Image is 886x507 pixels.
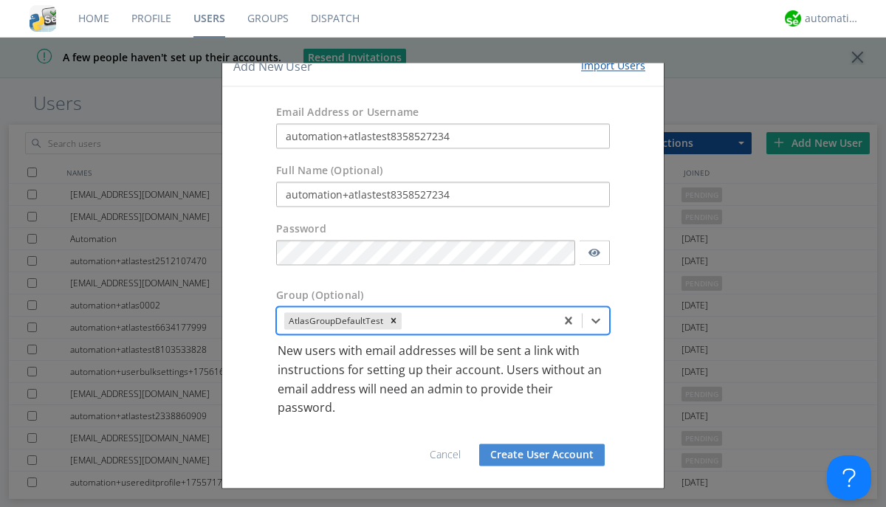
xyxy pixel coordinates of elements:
a: Cancel [430,447,461,461]
div: automation+atlas [805,11,860,26]
button: Create User Account [479,444,605,466]
label: Password [276,222,326,237]
label: Email Address or Username [276,106,419,120]
img: d2d01cd9b4174d08988066c6d424eccd [785,10,801,27]
div: Remove AtlasGroupDefaultTest [385,312,402,329]
label: Group (Optional) [276,289,363,303]
input: Julie Appleseed [276,182,610,207]
img: cddb5a64eb264b2086981ab96f4c1ba7 [30,5,56,32]
input: e.g. email@address.com, Housekeeping1 [276,124,610,149]
h4: Add New User [233,58,312,75]
label: Full Name (Optional) [276,164,382,179]
div: Import Users [581,58,645,73]
div: AtlasGroupDefaultTest [284,312,385,329]
p: New users with email addresses will be sent a link with instructions for setting up their account... [278,342,608,418]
